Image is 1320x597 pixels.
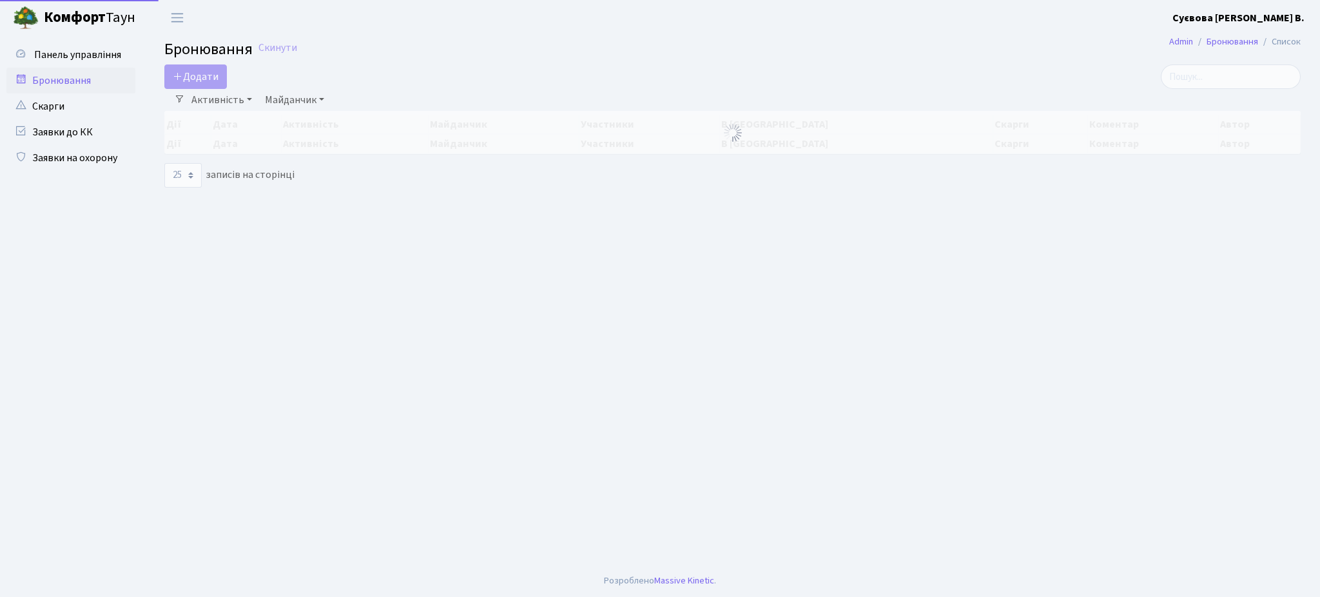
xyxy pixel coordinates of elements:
a: Скинути [258,42,297,54]
label: записів на сторінці [164,163,295,188]
a: Бронювання [1207,35,1258,48]
span: Панель управління [34,48,121,62]
a: Massive Kinetic [654,574,714,587]
nav: breadcrumb [1150,28,1320,55]
span: Бронювання [164,38,253,61]
a: Активність [186,89,257,111]
a: Бронювання [6,68,135,93]
div: Розроблено . [604,574,716,588]
img: logo.png [13,5,39,31]
b: Комфорт [44,7,106,28]
a: Заявки на охорону [6,145,135,171]
b: Суєвова [PERSON_NAME] В. [1172,11,1305,25]
select: записів на сторінці [164,163,202,188]
a: Заявки до КК [6,119,135,145]
a: Admin [1169,35,1193,48]
a: Панель управління [6,42,135,68]
a: Скарги [6,93,135,119]
img: Обробка... [723,122,743,143]
span: Таун [44,7,135,29]
input: Пошук... [1161,64,1301,89]
button: Додати [164,64,227,89]
a: Майданчик [260,89,329,111]
button: Переключити навігацію [161,7,193,28]
li: Список [1258,35,1301,49]
a: Суєвова [PERSON_NAME] В. [1172,10,1305,26]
